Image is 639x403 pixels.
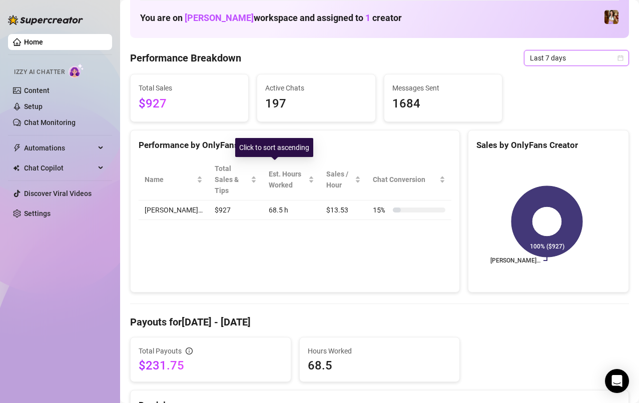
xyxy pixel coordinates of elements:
[145,174,195,185] span: Name
[604,10,618,24] img: Elena
[320,200,367,220] td: $13.53
[265,94,367,113] span: 197
[139,82,240,93] span: Total Sales
[617,55,623,61] span: calendar
[320,159,367,200] th: Sales / Hour
[265,82,367,93] span: Active Chats
[24,102,43,110] a: Setup
[365,12,370,23] span: 1
[24,118,76,126] a: Chat Monitoring
[476,138,620,152] div: Sales by OnlyFans Creator
[373,204,389,215] span: 15 %
[373,174,437,185] span: Chat Conversion
[13,144,21,152] span: thunderbolt
[139,200,209,220] td: [PERSON_NAME]…
[8,15,83,25] img: logo-BBDzfeDw.svg
[308,345,452,356] span: Hours Worked
[69,63,84,78] img: AI Chatter
[308,357,452,373] span: 68.5
[269,168,306,190] div: Est. Hours Worked
[130,51,241,65] h4: Performance Breakdown
[392,82,494,93] span: Messages Sent
[24,86,50,94] a: Content
[392,94,494,113] span: 1684
[367,159,451,200] th: Chat Conversion
[130,315,629,329] h4: Payouts for [DATE] - [DATE]
[209,159,263,200] th: Total Sales & Tips
[139,94,240,113] span: $927
[185,12,254,23] span: [PERSON_NAME]
[14,67,65,77] span: Izzy AI Chatter
[24,38,43,46] a: Home
[490,257,540,264] text: [PERSON_NAME]…
[140,12,402,23] h1: You are on workspace and assigned to creator
[139,138,451,152] div: Performance by OnlyFans Creator
[326,168,353,190] span: Sales / Hour
[139,357,283,373] span: $231.75
[24,140,95,156] span: Automations
[13,164,20,171] img: Chat Copilot
[186,347,193,354] span: info-circle
[530,50,623,65] span: Last 7 days
[139,345,182,356] span: Total Payouts
[139,159,209,200] th: Name
[235,138,313,157] div: Click to sort ascending
[209,200,263,220] td: $927
[215,163,249,196] span: Total Sales & Tips
[24,189,92,197] a: Discover Viral Videos
[24,160,95,176] span: Chat Copilot
[263,200,320,220] td: 68.5 h
[24,209,51,217] a: Settings
[605,369,629,393] div: Open Intercom Messenger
